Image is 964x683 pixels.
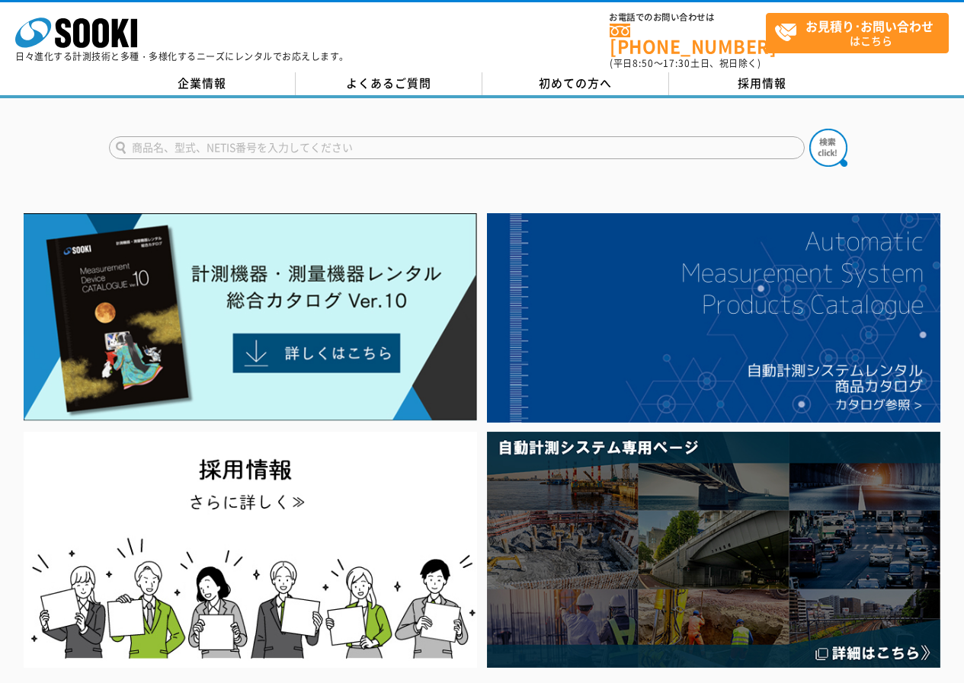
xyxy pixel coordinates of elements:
[109,72,296,95] a: 企業情報
[487,432,940,667] img: 自動計測システム専用ページ
[109,136,805,159] input: 商品名、型式、NETIS番号を入力してください
[482,72,669,95] a: 初めての方へ
[296,72,482,95] a: よくあるご質問
[610,56,761,70] span: (平日 ～ 土日、祝日除く)
[669,72,856,95] a: 採用情報
[774,14,948,52] span: はこちら
[809,129,847,167] img: btn_search.png
[766,13,949,53] a: お見積り･お問い合わせはこちら
[610,24,766,55] a: [PHONE_NUMBER]
[663,56,690,70] span: 17:30
[24,213,477,421] img: Catalog Ver10
[610,13,766,22] span: お電話でのお問い合わせは
[487,213,940,423] img: 自動計測システムカタログ
[24,432,477,667] img: SOOKI recruit
[805,17,934,35] strong: お見積り･お問い合わせ
[633,56,654,70] span: 8:50
[15,52,349,61] p: 日々進化する計測技術と多種・多様化するニーズにレンタルでお応えします。
[539,75,612,91] span: 初めての方へ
